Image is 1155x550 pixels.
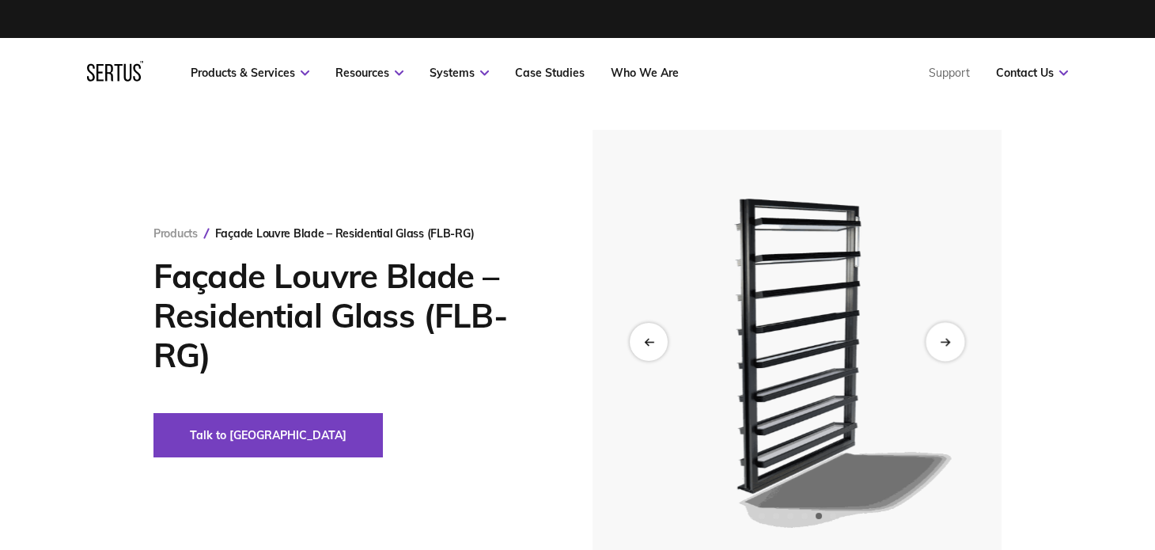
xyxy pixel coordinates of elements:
[153,256,545,375] h1: Façade Louvre Blade – Residential Glass (FLB-RG)
[929,66,970,80] a: Support
[335,66,403,80] a: Resources
[611,66,679,80] a: Who We Are
[801,513,808,519] span: Go to slide 4
[996,66,1068,80] a: Contact Us
[515,66,585,80] a: Case Studies
[430,66,489,80] a: Systems
[153,413,383,457] button: Talk to [GEOGRAPHIC_DATA]
[191,66,309,80] a: Products & Services
[759,513,765,519] span: Go to slide 1
[787,513,793,519] span: Go to slide 3
[830,513,836,519] span: Go to slide 6
[153,226,198,241] a: Products
[773,513,779,519] span: Go to slide 2
[1076,474,1155,550] iframe: Chat Widget
[630,323,668,361] div: Previous slide
[926,322,964,361] div: Next slide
